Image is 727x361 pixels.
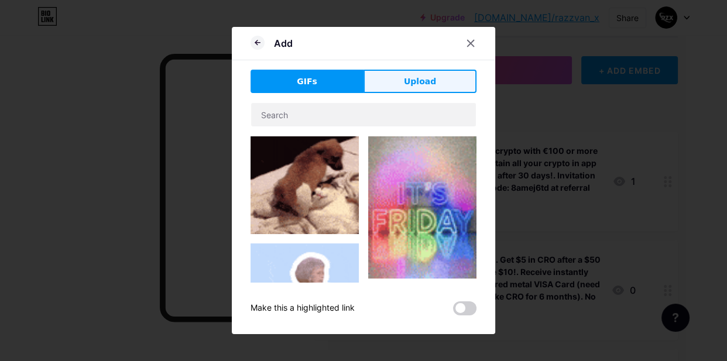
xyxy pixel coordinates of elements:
[274,36,293,50] div: Add
[368,136,476,279] img: Gihpy
[251,103,476,126] input: Search
[297,75,317,88] span: GIFs
[251,243,359,352] img: Gihpy
[404,75,436,88] span: Upload
[251,301,355,315] div: Make this a highlighted link
[251,70,364,93] button: GIFs
[364,70,476,93] button: Upload
[251,136,359,234] img: Gihpy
